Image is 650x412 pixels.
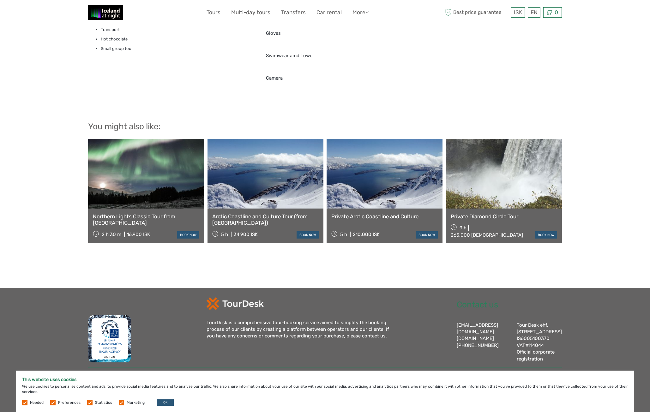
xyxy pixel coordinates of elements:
span: 9 h [460,225,466,231]
button: OK [157,399,174,406]
li: Small group tour [101,45,253,52]
label: Preferences [58,400,81,405]
span: 5 h [340,232,347,237]
img: fms.png [88,315,131,362]
p: Camera [266,74,430,82]
span: 0 [554,9,559,15]
p: Gloves [266,29,430,38]
a: Northern Lights Classic Tour from [GEOGRAPHIC_DATA] [93,213,199,226]
span: 2 h 30 m [102,232,121,237]
li: Hot chocolate [101,36,253,43]
span: 5 h [221,232,228,237]
span: Best price guarantee [443,7,509,18]
a: More [352,8,369,17]
div: TourDesk is a comprehensive tour-booking service aimed to simplify the booking process of our cli... [207,319,396,340]
img: td-logo-white.png [207,297,264,310]
div: [EMAIL_ADDRESS][DOMAIN_NAME] [PHONE_NUMBER] [457,322,510,363]
a: Tours [207,8,220,17]
label: Marketing [127,400,145,405]
span: ISK [514,9,522,15]
label: Needed [30,400,44,405]
a: Arctic Coastline and Culture Tour (from [GEOGRAPHIC_DATA]) [212,213,319,226]
p: We're away right now. Please check back later! [9,11,71,16]
p: Swimwear amd Towel [266,52,430,60]
a: book now [177,231,199,239]
h2: Contact us [457,300,562,310]
a: Transfers [281,8,306,17]
div: EN [528,7,540,18]
h2: You might also like: [88,122,562,132]
div: 34.900 ISK [234,232,258,237]
div: 16.900 ISK [127,232,150,237]
a: book now [535,231,557,239]
h5: This website uses cookies [22,377,628,382]
button: Open LiveChat chat widget [73,10,80,17]
a: Private Arctic Coastline and Culture [331,213,438,220]
img: 2375-0893e409-a1bb-4841-adb0-b7e32975a913_logo_small.jpg [88,5,123,20]
li: Transport [101,26,253,33]
a: Multi-day tours [231,8,270,17]
a: Official corporate registration [517,349,555,361]
a: [DOMAIN_NAME] [457,336,494,341]
label: Statistics [95,400,112,405]
a: Car rental [316,8,342,17]
div: We use cookies to personalise content and ads, to provide social media features and to analyse ou... [16,371,634,412]
a: book now [297,231,319,239]
a: book now [416,231,438,239]
div: Tour Desk ehf. [STREET_ADDRESS] IS6005100370 VAT#114044 [517,322,562,363]
div: 265.000 [DEMOGRAPHIC_DATA] [451,232,523,238]
div: 210.000 ISK [353,232,380,237]
a: Private Diamond Circle Tour [451,213,557,220]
